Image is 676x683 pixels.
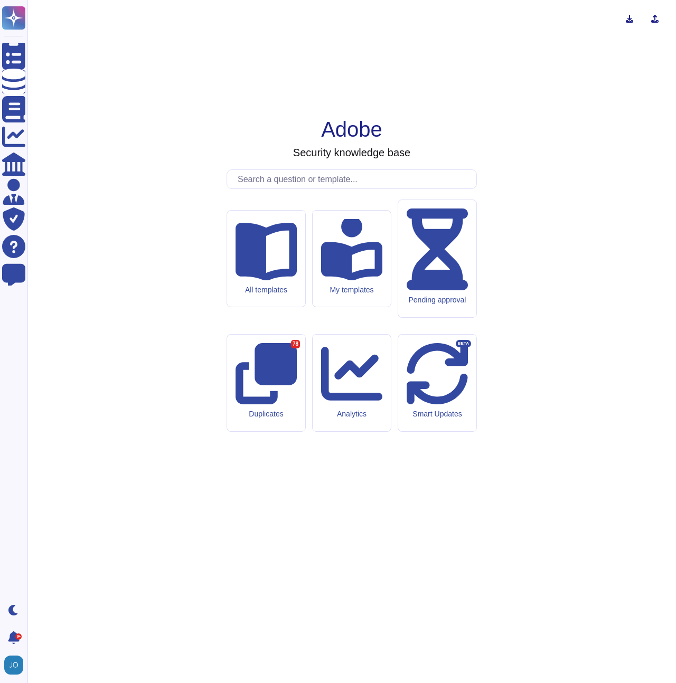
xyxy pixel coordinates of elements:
input: Search a question or template... [232,170,476,188]
div: Pending approval [407,296,468,305]
div: All templates [236,286,297,295]
div: 78 [291,340,300,348]
img: user [4,656,23,675]
div: My templates [321,286,382,295]
div: BETA [456,340,471,347]
h1: Adobe [321,117,382,142]
div: Smart Updates [407,410,468,419]
h3: Security knowledge base [293,146,410,159]
div: Analytics [321,410,382,419]
div: Duplicates [236,410,297,419]
div: 9+ [15,633,22,640]
button: user [2,653,31,677]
